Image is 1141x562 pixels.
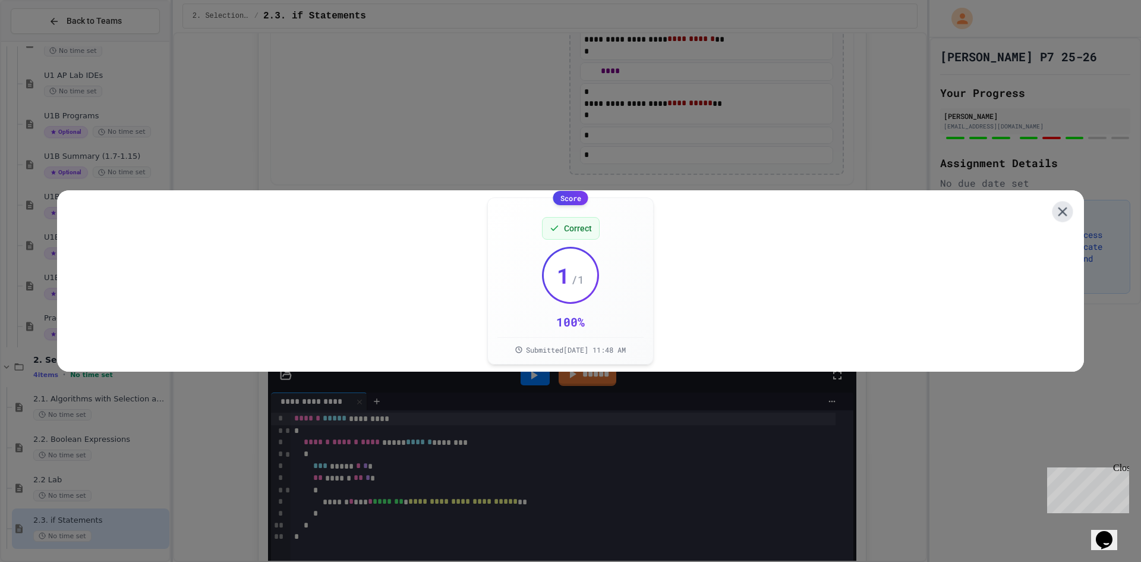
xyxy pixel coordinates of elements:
[571,271,584,288] span: / 1
[564,222,592,234] span: Correct
[526,345,626,354] span: Submitted [DATE] 11:48 AM
[5,5,82,76] div: Chat with us now!Close
[556,313,585,330] div: 100 %
[1042,463,1129,513] iframe: chat widget
[553,191,588,205] div: Score
[557,263,570,287] span: 1
[1091,514,1129,550] iframe: chat widget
